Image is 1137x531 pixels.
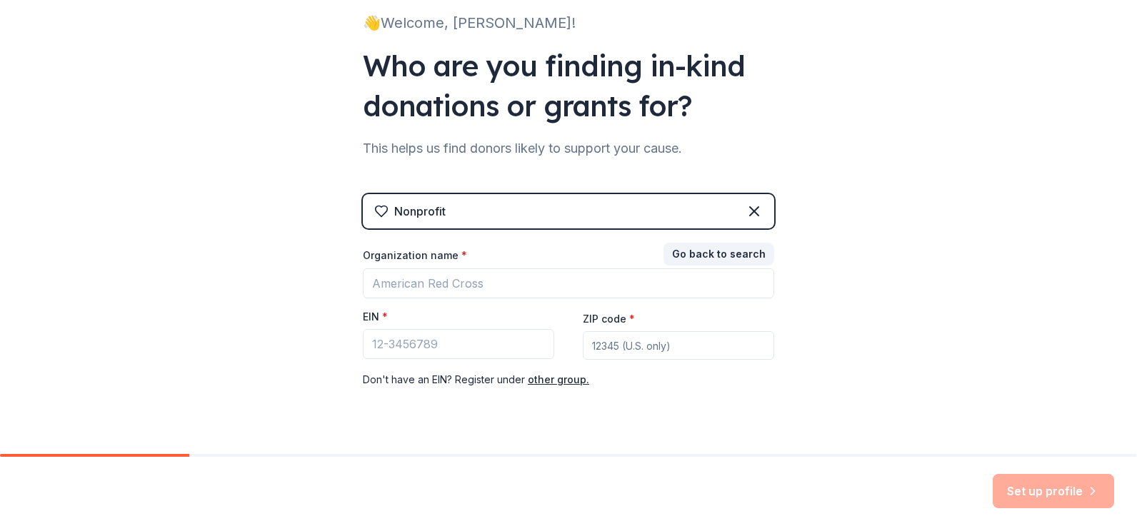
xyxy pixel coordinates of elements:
div: Who are you finding in-kind donations or grants for? [363,46,774,126]
div: Nonprofit [394,203,446,220]
input: American Red Cross [363,268,774,298]
label: EIN [363,310,388,324]
button: other group. [528,371,589,388]
input: 12-3456789 [363,329,554,359]
button: Go back to search [663,243,774,265]
label: Organization name [363,248,467,263]
label: ZIP code [583,312,635,326]
div: This helps us find donors likely to support your cause. [363,137,774,160]
div: Don ' t have an EIN? Register under [363,371,774,388]
input: 12345 (U.S. only) [583,331,774,360]
div: 👋 Welcome, [PERSON_NAME]! [363,11,774,34]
